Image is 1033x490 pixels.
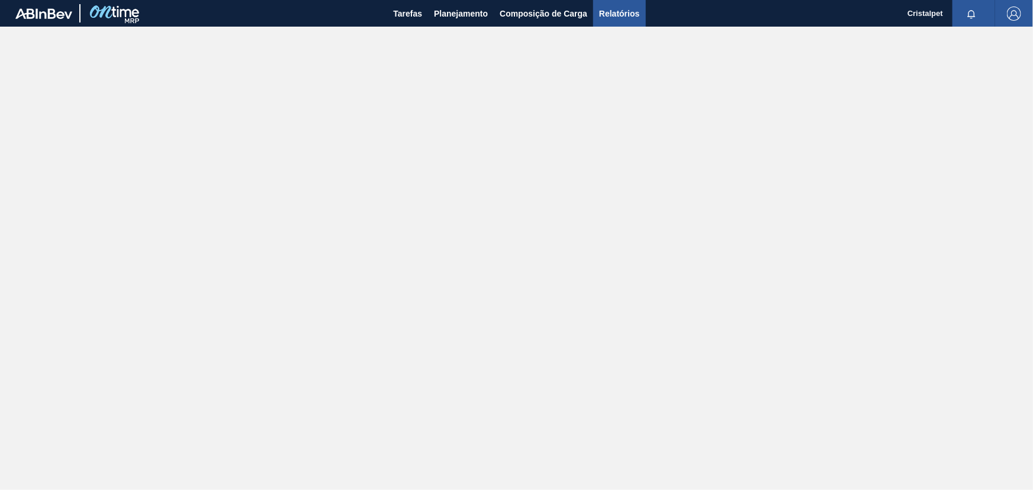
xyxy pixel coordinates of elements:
img: TNhmsLtSVTkK8tSr43FrP2fwEKptu5GPRR3wAAAABJRU5ErkJggg== [15,8,72,19]
button: Notificações [952,5,990,22]
span: Relatórios [599,7,639,21]
img: Logout [1007,7,1021,21]
span: Tarefas [393,7,422,21]
span: Composição de Carga [500,7,587,21]
span: Planejamento [434,7,488,21]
